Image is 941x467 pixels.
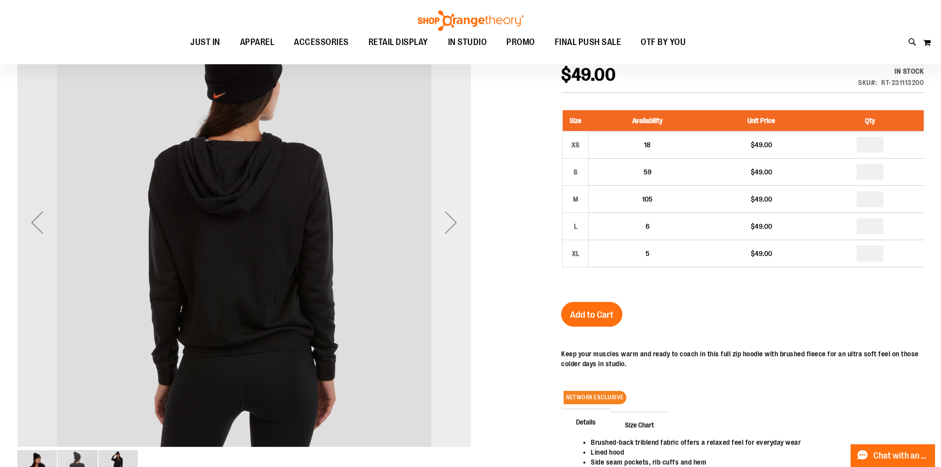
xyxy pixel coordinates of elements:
[561,302,622,327] button: Add to Cart
[568,137,583,152] div: XS
[817,110,924,131] th: Qty
[706,110,816,131] th: Unit Price
[711,167,811,177] div: $49.00
[851,444,936,467] button: Chat with an Expert
[858,79,877,86] strong: SKU
[561,349,924,369] p: Keep your muscles warm and ready to coach in this full zip hoodie with brushed fleece for an ultr...
[230,31,285,54] a: APPAREL
[711,140,811,150] div: $49.00
[644,141,651,149] span: 18
[180,31,230,54] a: JUST IN
[646,222,650,230] span: 6
[858,66,924,76] div: In stock
[881,78,924,87] div: RT-231113200
[240,31,275,53] span: APPAREL
[858,66,924,76] div: Availability
[448,31,487,53] span: IN STUDIO
[561,65,615,85] span: $49.00
[591,457,914,467] li: Side seam pockets, rib cuffs and hem
[642,195,653,203] span: 105
[711,249,811,258] div: $49.00
[568,219,583,234] div: L
[359,31,438,54] a: RETAIL DISPLAY
[555,31,621,53] span: FINAL PUSH SALE
[631,31,696,54] a: OTF BY YOU
[564,391,626,404] span: NETWORK EXCLUSIVE
[591,437,914,447] li: Brushed-back triblend fabric offers a relaxed feel for everyday wear
[438,31,497,53] a: IN STUDIO
[506,31,535,53] span: PROMO
[568,246,583,261] div: XL
[284,31,359,54] a: ACCESSORIES
[563,110,589,131] th: Size
[294,31,349,53] span: ACCESSORIES
[589,110,706,131] th: Availability
[570,309,614,320] span: Add to Cart
[561,409,611,434] span: Details
[644,168,652,176] span: 59
[190,31,220,53] span: JUST IN
[610,412,669,437] span: Size Chart
[496,31,545,54] a: PROMO
[416,10,525,31] img: Shop Orangetheory
[568,192,583,207] div: M
[568,165,583,179] div: S
[591,447,914,457] li: Lined hood
[873,451,929,461] span: Chat with an Expert
[641,31,686,53] span: OTF BY YOU
[711,194,811,204] div: $49.00
[711,221,811,231] div: $49.00
[545,31,631,54] a: FINAL PUSH SALE
[646,250,650,257] span: 5
[368,31,428,53] span: RETAIL DISPLAY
